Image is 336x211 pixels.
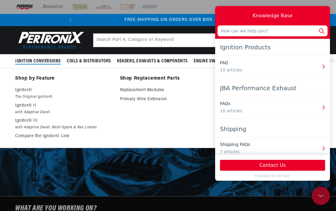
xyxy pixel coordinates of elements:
[15,87,111,94] p: Ignitor©
[64,54,114,68] summary: Coils & Distributors
[5,54,102,60] div: FAQ
[93,34,237,47] input: Search Part #, Category or Keyword
[15,102,111,109] p: Ignitor© II
[5,61,102,67] div: 10 articles
[114,54,191,68] summary: Headers, Exhausts & Components
[124,18,212,22] span: FREE SHIPPING ON ORDERS OVER $109
[15,58,61,64] span: Ignition Conversions
[5,77,110,87] div: JBA Performance Exhaust
[120,74,216,83] a: Shop Replacement Parts
[5,102,102,108] div: 10 articles
[5,36,110,47] div: Ignition Products
[120,87,216,94] a: Replacement Modules
[15,74,111,83] a: Shop by Feature
[15,117,111,124] p: Ignitor© III
[2,168,112,172] a: POWERED BY ENCHANT
[15,30,85,51] img: Pertronix
[5,135,102,142] div: Shipping FAQs
[2,19,112,30] input: How can we help you?
[15,133,111,140] a: Compare the Ignitor© Line
[15,117,111,131] a: Ignitor© III with Adaptive Dwell, Multi-Spark & Rev Limiter
[5,154,110,165] button: Contact Us
[15,102,111,116] a: Ignitor© II with Adaptive Dwell
[64,14,76,26] button: Translation missing: en.sections.announcements.previous_announcement
[15,94,111,100] em: The Original Ignitor©
[15,87,111,100] a: Ignitor© The Original Ignitor©
[117,58,188,64] span: Headers, Exhausts & Components
[5,143,102,149] div: 7 articles
[15,124,111,131] em: with Adaptive Dwell, Multi-Spark & Rev Limiter
[15,109,111,116] em: with Adaptive Dwell
[15,54,64,68] summary: Ignition Conversions
[67,58,111,64] span: Coils & Distributors
[5,117,110,128] div: Shipping
[77,17,260,23] div: Announcement
[5,94,102,101] div: FAQs
[191,54,225,68] summary: Engine Swaps
[77,17,260,23] div: 2 of 2
[120,96,216,103] a: Primary Wire Extension
[37,6,77,13] div: Knowledge Base
[194,58,222,64] span: Engine Swaps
